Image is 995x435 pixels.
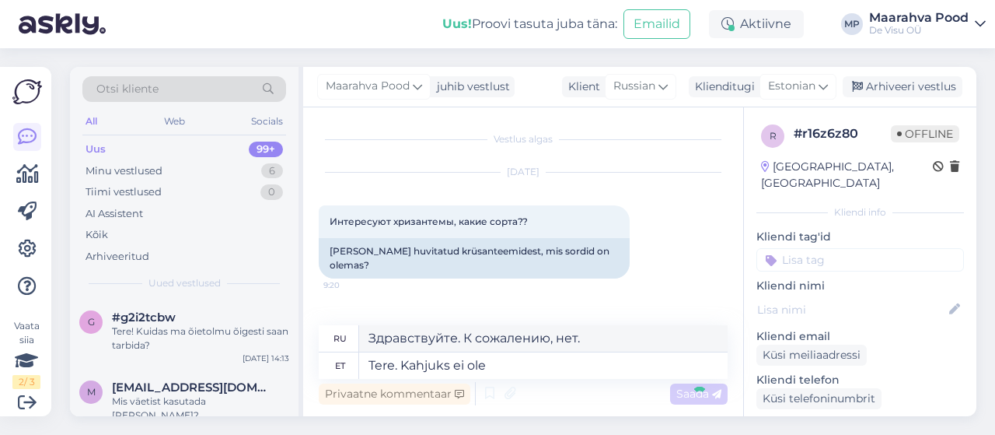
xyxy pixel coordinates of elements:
[756,229,964,245] p: Kliendi tag'id
[87,386,96,398] span: m
[891,125,959,142] span: Offline
[86,163,162,179] div: Minu vestlused
[112,395,289,423] div: Mis väetist kasutada [PERSON_NAME]?
[319,165,728,179] div: [DATE]
[756,345,867,366] div: Küsi meiliaadressi
[12,79,42,104] img: Askly Logo
[709,10,804,38] div: Aktiivne
[148,276,221,290] span: Uued vestlused
[319,238,630,279] div: [PERSON_NAME] huvitatud krüsanteemidest, mis sordid on olemas?
[82,111,100,132] div: All
[86,227,108,243] div: Kõik
[12,319,40,389] div: Vaata siia
[756,205,964,219] div: Kliendi info
[248,111,286,132] div: Socials
[623,9,690,39] button: Emailid
[843,76,962,97] div: Arhiveeri vestlus
[757,301,946,318] input: Lisa nimi
[689,79,755,95] div: Klienditugi
[841,13,863,35] div: MP
[770,130,777,142] span: r
[161,111,188,132] div: Web
[249,142,283,157] div: 99+
[768,78,815,95] span: Estonian
[431,79,510,95] div: juhib vestlust
[112,324,289,353] div: Tere! Kuidas ma õietolmu õigesti saan tarbida?
[869,24,969,37] div: De Visu OÜ
[756,248,964,272] input: Lisa tag
[261,163,283,179] div: 6
[326,78,410,95] span: Maarahva Pood
[112,381,274,395] span: maieuus@gmail.com
[323,279,382,291] span: 9:20
[243,353,289,364] div: [DATE] 14:13
[869,12,969,24] div: Maarahva Pood
[756,388,882,409] div: Küsi telefoninumbrit
[319,132,728,146] div: Vestlus algas
[756,372,964,388] p: Kliendi telefon
[86,249,149,265] div: Arhiveeritud
[112,310,176,324] span: #g2i2tcbw
[96,81,159,97] span: Otsi kliente
[86,206,143,222] div: AI Assistent
[86,142,106,157] div: Uus
[442,15,617,33] div: Proovi tasuta juba täna:
[260,184,283,200] div: 0
[761,159,933,191] div: [GEOGRAPHIC_DATA], [GEOGRAPHIC_DATA]
[330,216,528,227] span: Интересуют хризантемы, какие сорта??
[562,79,600,95] div: Klient
[756,416,964,432] p: Klienditeekond
[88,316,95,328] span: g
[756,328,964,345] p: Kliendi email
[794,125,891,143] div: # r16z6z80
[86,184,162,200] div: Tiimi vestlused
[756,278,964,294] p: Kliendi nimi
[869,12,986,37] a: Maarahva PoodDe Visu OÜ
[12,375,40,389] div: 2 / 3
[613,78,655,95] span: Russian
[442,16,472,31] b: Uus!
